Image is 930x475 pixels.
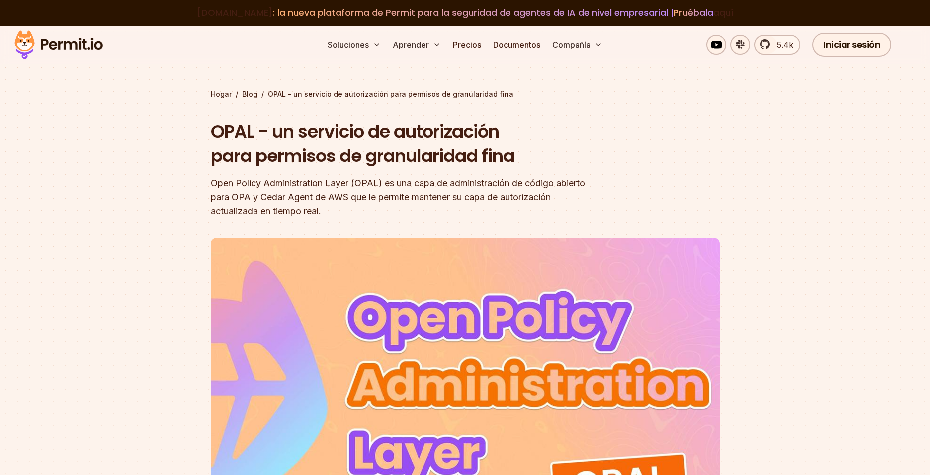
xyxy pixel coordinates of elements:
[324,35,385,55] button: Soluciones
[273,6,674,19] font: : la nueva plataforma de Permit para la seguridad de agentes de IA de nivel empresarial |
[548,35,606,55] button: Compañía
[211,89,232,99] a: Hogar
[211,90,232,98] font: Hogar
[211,119,514,169] font: OPAL - un servicio de autorización para permisos de granularidad fina
[713,6,734,19] font: aquí
[10,28,107,62] img: Logotipo del permiso
[823,38,880,51] font: Iniciar sesión
[261,90,264,98] font: /
[812,33,891,57] a: Iniciar sesión
[453,40,481,50] font: Precios
[674,6,713,19] a: Pruébala
[328,40,369,50] font: Soluciones
[493,40,540,50] font: Documentos
[389,35,445,55] button: Aprender
[449,35,485,55] a: Precios
[754,35,800,55] a: 5.4k
[489,35,544,55] a: Documentos
[777,40,793,50] font: 5.4k
[197,6,273,19] font: [DOMAIN_NAME]
[242,90,257,98] font: Blog
[242,89,257,99] a: Blog
[211,178,585,216] font: Open Policy Administration Layer (OPAL) es una capa de administración de código abierto para OPA ...
[236,90,238,98] font: /
[552,40,591,50] font: Compañía
[393,40,429,50] font: Aprender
